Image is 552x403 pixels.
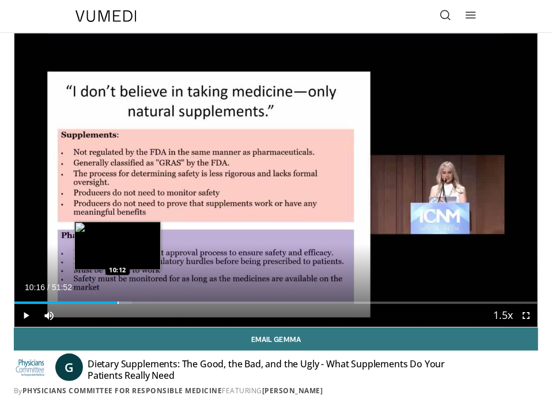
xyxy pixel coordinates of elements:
[74,222,161,270] img: image.jpeg
[25,283,45,292] span: 10:16
[22,386,222,396] a: Physicians Committee for Responsible Medicine
[14,358,46,377] img: Physicians Committee for Responsible Medicine
[14,386,538,396] div: By FEATURING
[262,386,323,396] a: [PERSON_NAME]
[75,10,137,22] img: VuMedi Logo
[14,33,538,327] video-js: Video Player
[14,304,37,327] button: Play
[52,283,72,292] span: 51:52
[55,353,83,381] a: G
[14,302,538,304] div: Progress Bar
[37,304,61,327] button: Mute
[47,283,50,292] span: /
[88,358,460,381] h4: Dietary Supplements: The Good, the Bad, and the Ugly - What Supplements Do Your Patients Really Need
[14,328,538,351] a: Email Gemma
[491,304,515,327] button: Playback Rate
[515,304,538,327] button: Fullscreen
